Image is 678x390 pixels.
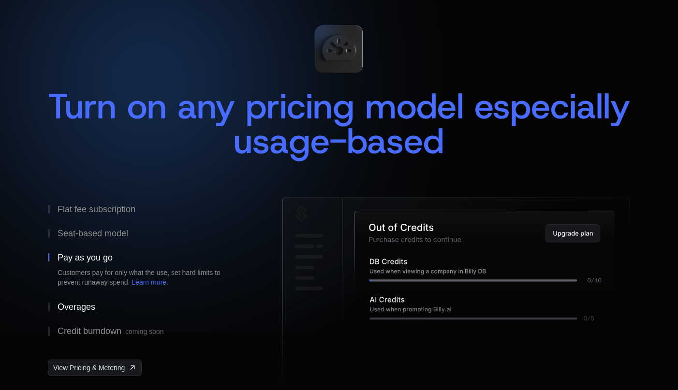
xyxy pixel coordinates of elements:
a: Learn more [132,278,166,286]
g: /10 [591,278,602,283]
button: Flat fee subscription [48,197,251,221]
span: Turn on any pricing model especially usage-based [48,83,641,164]
g: 0 [588,278,591,283]
div: Overages [58,303,95,311]
g: Out of Credits [369,223,433,231]
a: [object Object],[object Object] [48,360,142,376]
div: Customers pay for only what the use, set hard limits to prevent runaway spend. . [58,268,241,287]
button: Credit burndowncoming soon [48,319,251,344]
button: Overages [48,295,251,319]
g: Used when viewing a company in Billy DB [370,269,486,274]
div: Pay as you go [58,253,113,262]
g: DB Credits [370,259,407,264]
div: Credit burndown [58,327,163,336]
span: coming soon [125,328,163,335]
div: Flat fee subscription [58,205,135,214]
button: Pay as you goCustomers pay for only what the use, set hard limits to prevent runaway spend. Learn... [48,246,251,295]
g: Upgrade plan [554,231,593,237]
div: Seat-based model [58,229,128,238]
button: Seat-based model [48,221,251,246]
span: View Pricing & Metering [53,363,125,373]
